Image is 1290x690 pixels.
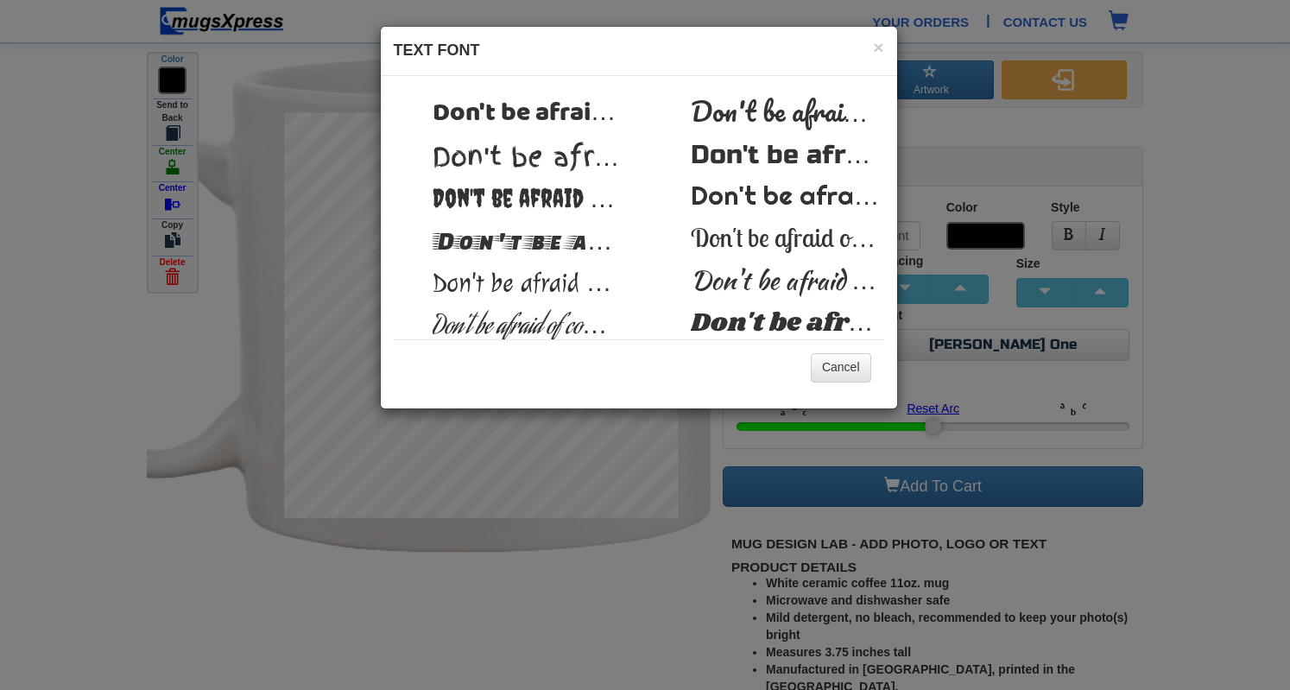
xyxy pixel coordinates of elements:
span: Don't be afraid of commitments! [691,221,992,254]
span: Don't be afraid of commitments! [433,137,886,175]
span: Don't be afraid of commitments! [433,182,765,213]
span: Don't be afraid of commitments! [691,139,1118,170]
span: Don't be afraid of commitments! [691,261,1025,299]
button: × [873,38,883,56]
span: Don't be afraid of commitments! [433,268,755,299]
h4: Text Font [394,40,884,62]
span: Don't be afraid of commitments! [691,179,1085,212]
span: Don't be afraid of commitments! [433,226,942,255]
button: Cancel [811,353,871,383]
span: Don't be afraid of commitments! [433,308,671,348]
span: Don't be afraid of commitments! [433,92,813,137]
span: Don't be afraid of commitments! [691,88,1040,134]
span: Don't be afraid of commitments! [691,304,1131,342]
